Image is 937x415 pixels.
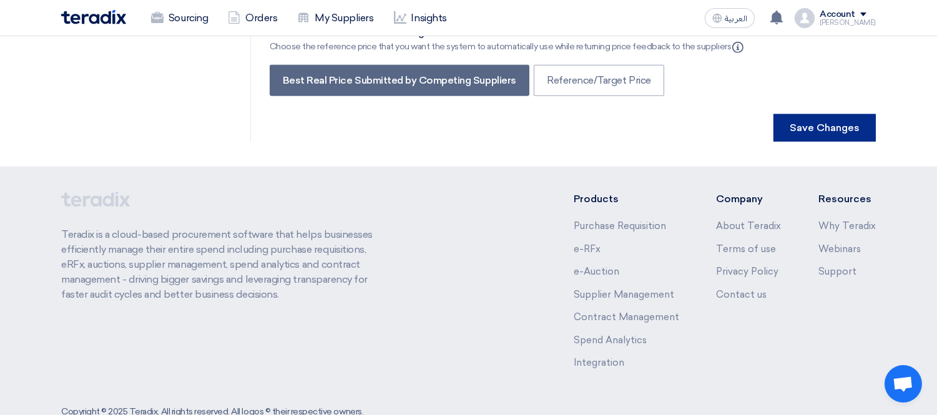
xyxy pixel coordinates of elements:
[270,39,746,54] div: Choose the reference price that you want the system to automatically use while returning price fe...
[61,227,387,302] p: Teradix is a cloud-based procurement software that helps businesses efficiently manage their enti...
[270,65,529,96] label: Best Real Price Submitted by Competing Suppliers
[795,8,815,28] img: profile_test.png
[716,289,767,300] a: Contact us
[716,266,778,277] a: Privacy Policy
[287,4,383,32] a: My Suppliers
[725,14,747,23] span: العربية
[574,192,679,207] li: Products
[534,65,664,96] label: Reference/Target Price
[141,4,218,32] a: Sourcing
[820,19,876,26] div: [PERSON_NAME]
[574,220,666,232] a: Purchase Requisition
[574,334,647,346] a: Spend Analytics
[574,357,624,368] a: Integration
[818,220,876,232] a: Why Teradix
[818,192,876,207] li: Resources
[574,266,619,277] a: e-Auction
[820,9,855,20] div: Account
[218,4,287,32] a: Orders
[818,243,861,255] a: Webinars
[818,266,856,277] a: Support
[574,289,674,300] a: Supplier Management
[61,10,126,24] img: Teradix logo
[716,192,781,207] li: Company
[574,311,679,323] a: Contract Management
[716,243,776,255] a: Terms of use
[716,220,781,232] a: About Teradix
[885,365,922,403] a: Open chat
[773,114,876,142] button: Save Changes
[574,243,601,255] a: e-RFx
[384,4,457,32] a: Insights
[705,8,755,28] button: العربية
